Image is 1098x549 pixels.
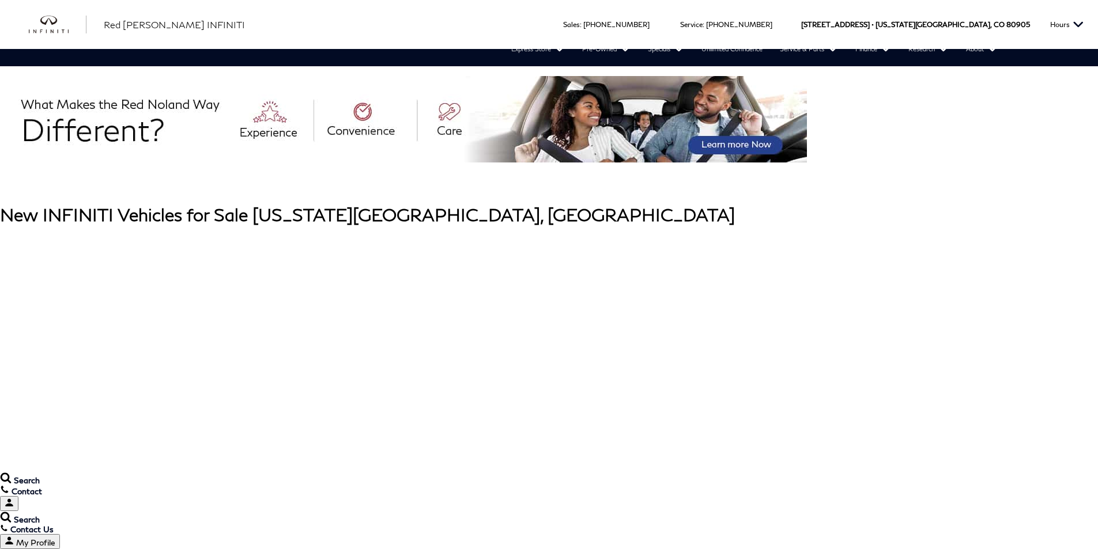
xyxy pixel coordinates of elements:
a: Express Store [503,40,573,58]
span: Service [680,20,703,29]
nav: Main Navigation [103,40,1006,75]
a: About [957,40,1006,58]
a: Service & Parts [771,40,847,58]
span: : [703,20,704,29]
a: Unlimited Confidence [693,40,771,58]
a: [STREET_ADDRESS] • [US_STATE][GEOGRAPHIC_DATA], CO 80905 [801,20,1030,29]
img: INFINITI [29,16,86,34]
span: My Profile [16,537,55,547]
a: Pre-Owned [573,40,639,58]
a: Finance [847,40,900,58]
span: Sales [563,20,580,29]
a: [PHONE_NUMBER] [706,20,772,29]
a: [PHONE_NUMBER] [583,20,650,29]
span: Contact [12,486,42,496]
span: Red [PERSON_NAME] INFINITI [104,19,245,30]
span: Contact Us [10,524,54,534]
span: Search [14,514,40,524]
span: Search [14,475,40,485]
a: Research [900,40,957,58]
a: Red [PERSON_NAME] INFINITI [104,18,245,32]
span: : [580,20,582,29]
a: infiniti [29,16,86,34]
a: Specials [639,40,693,58]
